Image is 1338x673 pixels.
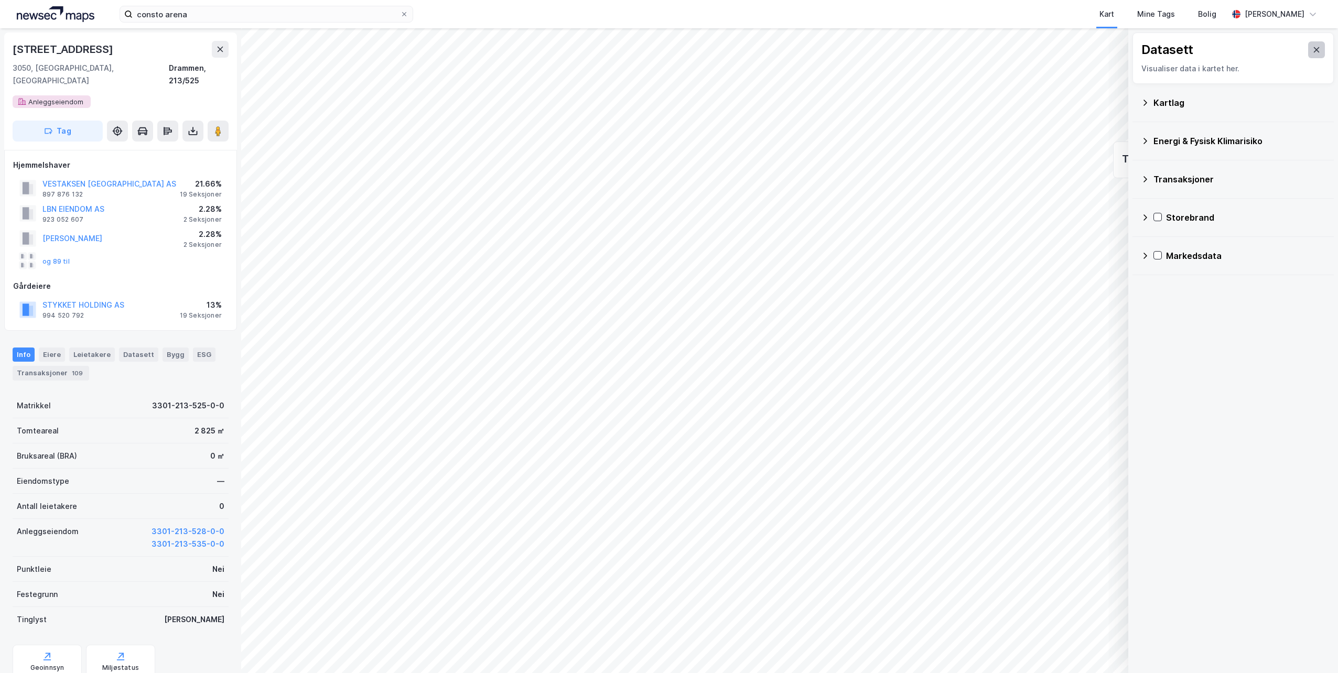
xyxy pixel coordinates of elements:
div: Eiere [39,348,65,361]
div: Datasett [1141,41,1193,58]
div: Drammen, 213/525 [169,62,229,87]
div: 2.28% [184,228,222,241]
img: logo.a4113a55bc3d86da70a041830d287a7e.svg [17,6,94,22]
div: Transaksjoner [1153,173,1325,186]
div: 994 520 792 [42,311,84,320]
div: Storebrand [1166,211,1325,224]
div: Tags [1122,150,1147,167]
div: Eiendomstype [17,475,69,487]
div: Festegrunn [17,588,58,601]
button: Tag [13,121,103,142]
div: Gårdeiere [13,280,228,292]
div: 19 Seksjoner [180,311,222,320]
div: Tinglyst [17,613,47,626]
div: 897 876 132 [42,190,83,199]
div: Geoinnsyn [30,664,64,672]
div: 2.28% [184,203,222,215]
button: 3301-213-528-0-0 [152,525,224,538]
div: [STREET_ADDRESS] [13,41,115,58]
div: Nei [212,563,224,576]
div: 3301-213-525-0-0 [152,399,224,412]
input: Søk på adresse, matrikkel, gårdeiere, leietakere eller personer [133,6,400,22]
div: [PERSON_NAME] [1245,8,1304,20]
iframe: Chat Widget [1286,623,1338,673]
div: 2 Seksjoner [184,215,222,224]
div: Punktleie [17,563,51,576]
button: 3301-213-535-0-0 [152,538,224,550]
div: Leietakere [69,348,115,361]
div: Markedsdata [1166,249,1325,262]
div: Hjemmelshaver [13,159,228,171]
div: 19 Seksjoner [180,190,222,199]
div: ESG [193,348,215,361]
div: Transaksjoner [13,366,89,381]
div: Mine Tags [1137,8,1175,20]
div: Visualiser data i kartet her. [1141,62,1325,75]
div: Datasett [119,348,158,361]
div: Kartlag [1153,96,1325,109]
div: Bolig [1198,8,1216,20]
div: 0 ㎡ [210,450,224,462]
div: 3050, [GEOGRAPHIC_DATA], [GEOGRAPHIC_DATA] [13,62,169,87]
div: Nei [212,588,224,601]
div: Anleggseiendom [17,525,79,538]
div: Bygg [163,348,189,361]
div: 923 052 607 [42,215,83,224]
div: Kart [1099,8,1114,20]
div: Tomteareal [17,425,59,437]
div: Antall leietakere [17,500,77,513]
div: 2 Seksjoner [184,241,222,249]
div: Info [13,348,35,361]
div: Bruksareal (BRA) [17,450,77,462]
div: 109 [70,368,85,378]
div: [PERSON_NAME] [164,613,224,626]
div: 0 [219,500,224,513]
div: — [217,475,224,487]
div: 2 825 ㎡ [195,425,224,437]
div: Matrikkel [17,399,51,412]
div: 13% [180,299,222,311]
div: Miljøstatus [102,664,139,672]
div: 21.66% [180,178,222,190]
div: Energi & Fysisk Klimarisiko [1153,135,1325,147]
